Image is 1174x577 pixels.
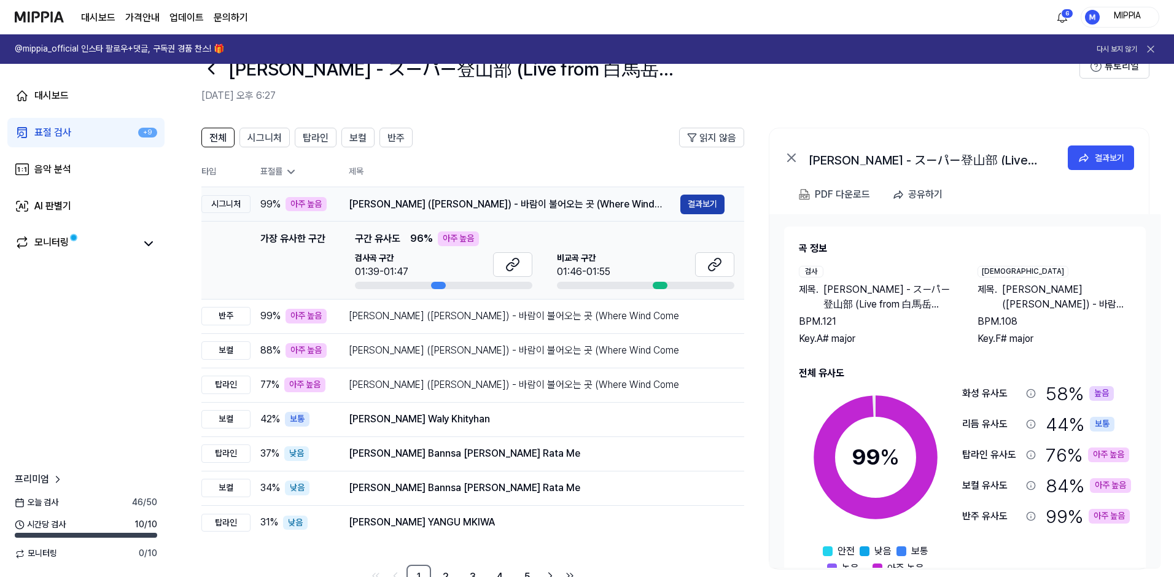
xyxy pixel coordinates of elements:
[355,252,408,265] span: 검사곡 구간
[15,235,135,252] a: 모니터링
[349,481,725,495] div: [PERSON_NAME] Bannsa [PERSON_NAME] Rata Me
[962,417,1021,432] div: 리듬 유사도
[349,446,725,461] div: [PERSON_NAME] Bannsa [PERSON_NAME] Rata Me
[874,544,892,559] span: 낮음
[1061,9,1073,18] div: 6
[1046,381,1114,406] div: 58 %
[1046,411,1114,437] div: 44 %
[260,166,329,178] div: 표절률
[201,307,251,325] div: 반주
[284,378,325,392] div: 아주 높음
[239,128,290,147] button: 시그니처
[1055,10,1070,25] img: 알림
[295,128,336,147] button: 탑라인
[349,157,744,187] th: 제목
[138,128,157,138] div: +9
[1079,54,1149,79] button: 튜토리얼
[34,88,69,103] div: 대시보드
[1089,386,1114,401] div: 높음
[1090,417,1114,432] div: 보통
[1085,10,1100,25] img: profile
[169,10,204,25] a: 업데이트
[7,81,165,110] a: 대시보드
[823,282,953,312] span: [PERSON_NAME] - スーパー登山部 (Live from 白馬岳 [GEOGRAPHIC_DATA])
[796,182,873,207] button: PDF 다운로드
[7,155,165,184] a: 음악 분석
[260,515,278,530] span: 31 %
[838,544,855,559] span: 안전
[209,131,227,145] span: 전체
[355,265,408,279] div: 01:39-01:47
[438,231,479,246] div: 아주 높음
[134,519,157,531] span: 10 / 10
[260,343,281,358] span: 88 %
[349,378,725,392] div: [PERSON_NAME] ([PERSON_NAME]) - 바람이 불어오는 곳 (Where Wind Come
[1002,282,1132,312] span: [PERSON_NAME] ([PERSON_NAME]) - 바람이 불어오는 곳 (Where Wind Come
[341,128,375,147] button: 보컬
[1046,442,1129,468] div: 76 %
[15,548,57,560] span: 모니터링
[283,516,308,530] div: 낮음
[349,131,367,145] span: 보컬
[201,157,251,187] th: 타입
[410,231,433,246] span: 96 %
[769,214,1160,568] a: 곡 정보검사제목.[PERSON_NAME] - スーパー登山部 (Live from 白馬岳 [GEOGRAPHIC_DATA])BPM.121Key.A# major[DEMOGRAPHIC...
[34,199,71,214] div: AI 판별기
[34,162,71,177] div: 음악 분석
[7,192,165,221] a: AI 판별기
[228,56,788,82] h1: 山歩 - スーパー登山部 (Live from 白馬岳 白馬山荘)
[1052,7,1072,27] button: 알림6
[799,314,953,329] div: BPM. 121
[260,309,281,323] span: 99 %
[15,472,64,487] a: 프리미엄
[799,189,810,200] img: PDF Download
[887,182,952,207] button: 공유하기
[1097,44,1137,55] button: 다시 보지 않기
[349,515,725,530] div: [PERSON_NAME] YANGU MKIWA
[284,446,309,461] div: 낮음
[15,519,66,531] span: 시간당 검사
[247,131,282,145] span: 시그니처
[81,10,115,25] a: 대시보드
[260,378,279,392] span: 77 %
[349,197,680,212] div: [PERSON_NAME] ([PERSON_NAME]) - 바람이 불어오는 곳 (Where Wind Come
[201,410,251,428] div: 보컬
[1046,503,1130,529] div: 99 %
[387,131,405,145] span: 반주
[15,472,49,487] span: 프리미엄
[799,282,818,312] span: 제목 .
[286,343,327,358] div: 아주 높음
[201,88,1079,103] h2: [DATE] 오후 6:27
[7,118,165,147] a: 표절 검사+9
[214,10,248,25] a: 문의하기
[809,150,1054,165] div: [PERSON_NAME] - スーパー登山部 (Live from 白馬岳 [GEOGRAPHIC_DATA])
[978,314,1132,329] div: BPM. 108
[962,509,1021,524] div: 반주 유사도
[201,376,251,394] div: 탑라인
[1089,509,1130,524] div: 아주 높음
[978,266,1068,277] div: [DEMOGRAPHIC_DATA]
[799,366,1131,381] h2: 전체 유사도
[285,481,309,495] div: 낮음
[201,479,251,497] div: 보컬
[887,561,924,576] span: 아주 높음
[139,548,157,560] span: 0 / 10
[1088,447,1129,462] div: 아주 높음
[799,241,1131,256] h2: 곡 정보
[260,197,281,212] span: 99 %
[908,187,943,203] div: 공유하기
[1095,151,1124,165] div: 결과보기
[880,444,900,470] span: %
[557,265,610,279] div: 01:46-01:55
[799,331,953,346] div: Key. A# major
[1081,7,1159,28] button: profileMIPPIA
[201,514,251,532] div: 탑라인
[962,447,1021,462] div: 탑라인 유사도
[679,128,744,147] button: 읽지 않음
[680,195,725,214] a: 결과보기
[132,497,157,509] span: 46 / 50
[125,10,160,25] button: 가격안내
[852,441,900,474] div: 99
[1068,145,1134,170] a: 결과보기
[349,343,725,358] div: [PERSON_NAME] ([PERSON_NAME]) - 바람이 불어오는 곳 (Where Wind Come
